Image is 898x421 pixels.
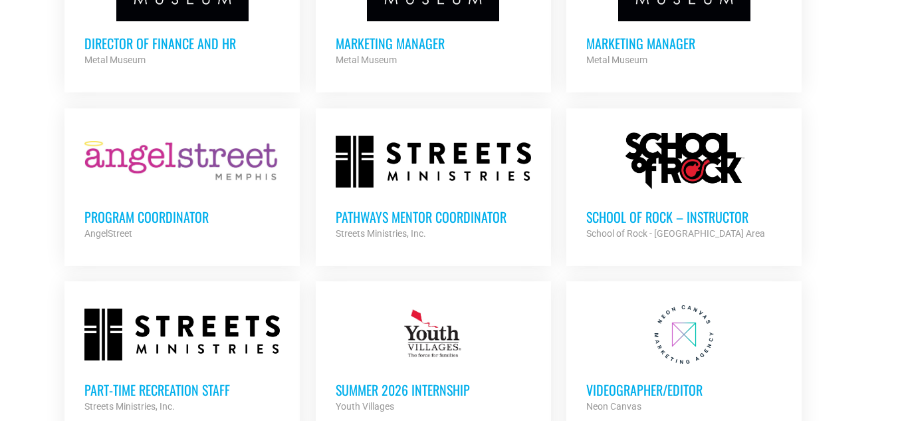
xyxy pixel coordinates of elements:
strong: Youth Villages [336,401,394,412]
h3: Marketing Manager [586,35,782,52]
h3: Marketing Manager [336,35,531,52]
h3: Program Coordinator [84,208,280,225]
strong: AngelStreet [84,228,132,239]
strong: Neon Canvas [586,401,641,412]
strong: Streets Ministries, Inc. [84,401,175,412]
a: Pathways Mentor Coordinator Streets Ministries, Inc. [316,108,551,261]
h3: School of Rock – Instructor [586,208,782,225]
strong: Streets Ministries, Inc. [336,228,426,239]
h3: Part-time Recreation Staff [84,381,280,398]
a: Program Coordinator AngelStreet [64,108,300,261]
strong: Metal Museum [336,55,397,65]
h3: Director of Finance and HR [84,35,280,52]
h3: Pathways Mentor Coordinator [336,208,531,225]
h3: Summer 2026 Internship [336,381,531,398]
strong: Metal Museum [84,55,146,65]
strong: School of Rock - [GEOGRAPHIC_DATA] Area [586,228,765,239]
strong: Metal Museum [586,55,647,65]
h3: Videographer/Editor [586,381,782,398]
a: School of Rock – Instructor School of Rock - [GEOGRAPHIC_DATA] Area [566,108,802,261]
